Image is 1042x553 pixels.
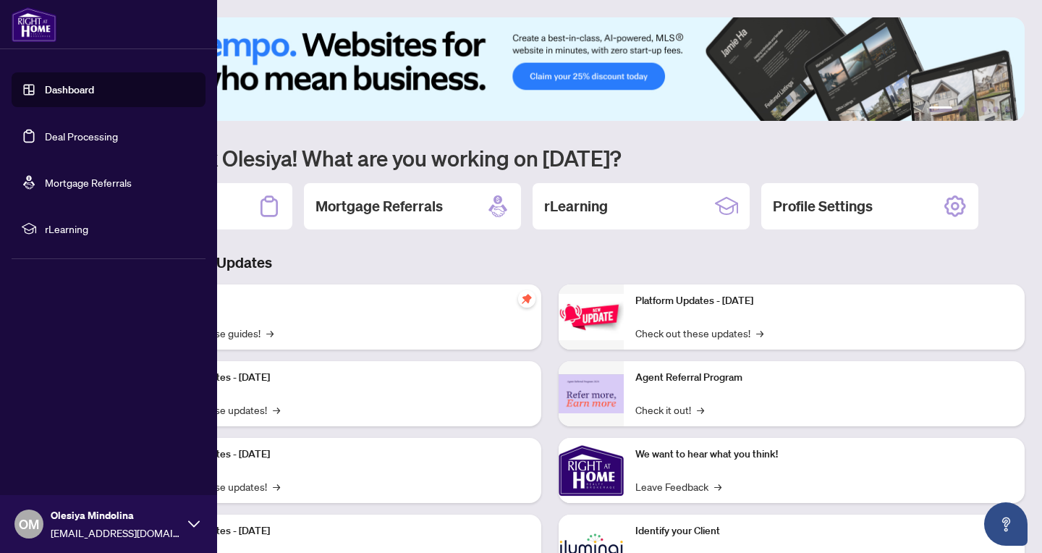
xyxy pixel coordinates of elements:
[152,523,530,539] p: Platform Updates - [DATE]
[635,325,763,341] a: Check out these updates!→
[635,370,1013,386] p: Agent Referral Program
[518,290,535,308] span: pushpin
[635,447,1013,463] p: We want to hear what you think!
[984,502,1028,546] button: Open asap
[970,106,975,112] button: 3
[756,325,763,341] span: →
[559,438,624,503] img: We want to hear what you think!
[51,507,181,523] span: Olesiya Mindolina
[929,106,952,112] button: 1
[273,478,280,494] span: →
[266,325,274,341] span: →
[152,370,530,386] p: Platform Updates - [DATE]
[635,402,704,418] a: Check it out!→
[152,447,530,463] p: Platform Updates - [DATE]
[45,221,195,237] span: rLearning
[45,83,94,96] a: Dashboard
[51,525,181,541] span: [EMAIL_ADDRESS][DOMAIN_NAME]
[1004,106,1010,112] button: 6
[981,106,987,112] button: 4
[315,196,443,216] h2: Mortgage Referrals
[75,253,1025,273] h3: Brokerage & Industry Updates
[635,523,1013,539] p: Identify your Client
[559,374,624,414] img: Agent Referral Program
[635,293,1013,309] p: Platform Updates - [DATE]
[152,293,530,309] p: Self-Help
[958,106,964,112] button: 2
[273,402,280,418] span: →
[45,130,118,143] a: Deal Processing
[559,294,624,339] img: Platform Updates - June 23, 2025
[773,196,873,216] h2: Profile Settings
[714,478,721,494] span: →
[635,478,721,494] a: Leave Feedback→
[45,176,132,189] a: Mortgage Referrals
[12,7,56,42] img: logo
[19,514,39,534] span: OM
[75,144,1025,172] h1: Welcome back Olesiya! What are you working on [DATE]?
[75,17,1025,121] img: Slide 0
[544,196,608,216] h2: rLearning
[993,106,999,112] button: 5
[697,402,704,418] span: →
